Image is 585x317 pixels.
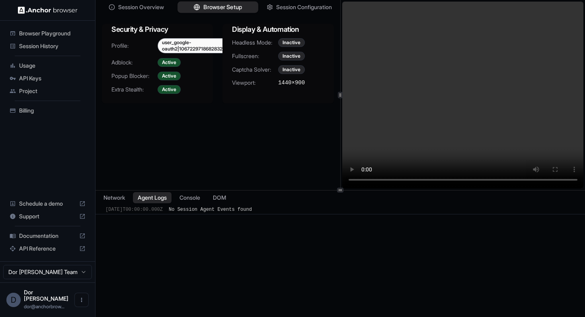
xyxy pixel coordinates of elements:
div: user_google-oauth2|106722971868283208942_agent_68dd08418f1b902fed634f93 [158,38,322,53]
div: Billing [6,104,89,117]
div: Project [6,85,89,97]
span: Schedule a demo [19,200,76,208]
span: Browser Setup [203,3,242,12]
div: Session History [6,40,89,53]
span: ​ [99,206,103,213]
span: Usage [19,62,86,70]
span: Session History [19,42,86,50]
div: Documentation [6,229,89,242]
div: Support [6,210,89,223]
img: Anchor Logo [18,6,78,14]
div: Browser Playground [6,27,89,40]
span: Session Overview [118,3,164,11]
span: Dor Dankner [24,289,68,302]
span: Profile: [111,42,158,50]
button: Network [99,192,130,203]
span: Browser Playground [19,29,86,37]
div: Active [158,58,181,67]
span: Adblock: [111,58,158,66]
div: Active [158,85,181,94]
button: DOM [208,192,231,203]
button: Agent Logs [133,192,172,203]
span: Fullscreen: [232,52,278,60]
div: API Keys [6,72,89,85]
span: Documentation [19,232,76,240]
span: Project [19,87,86,95]
span: 1440 × 900 [278,79,305,87]
span: Session Configuration [276,3,332,11]
span: API Reference [19,245,76,253]
div: D [6,293,21,307]
span: Popup Blocker: [111,72,158,80]
span: Headless Mode: [232,39,278,47]
div: Schedule a demo [6,197,89,210]
div: Inactive [278,65,305,74]
button: Console [175,192,205,203]
div: API Reference [6,242,89,255]
div: Active [158,72,181,80]
div: [DATE]T00:00:00.000Z [105,206,163,213]
span: dor@anchorbrowser.io [24,303,64,309]
div: Inactive [278,52,305,60]
h3: Display & Automation [232,24,324,35]
span: Extra Stealth: [111,86,158,93]
button: Open menu [74,293,89,307]
div: Inactive [278,38,305,47]
span: Viewport: [232,79,278,87]
span: API Keys [19,74,86,82]
span: Captcha Solver: [232,66,278,74]
span: No Session Agent Events found [169,207,252,212]
span: Billing [19,107,86,115]
span: Support [19,212,76,220]
div: Usage [6,59,89,72]
h3: Security & Privacy [111,24,203,35]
